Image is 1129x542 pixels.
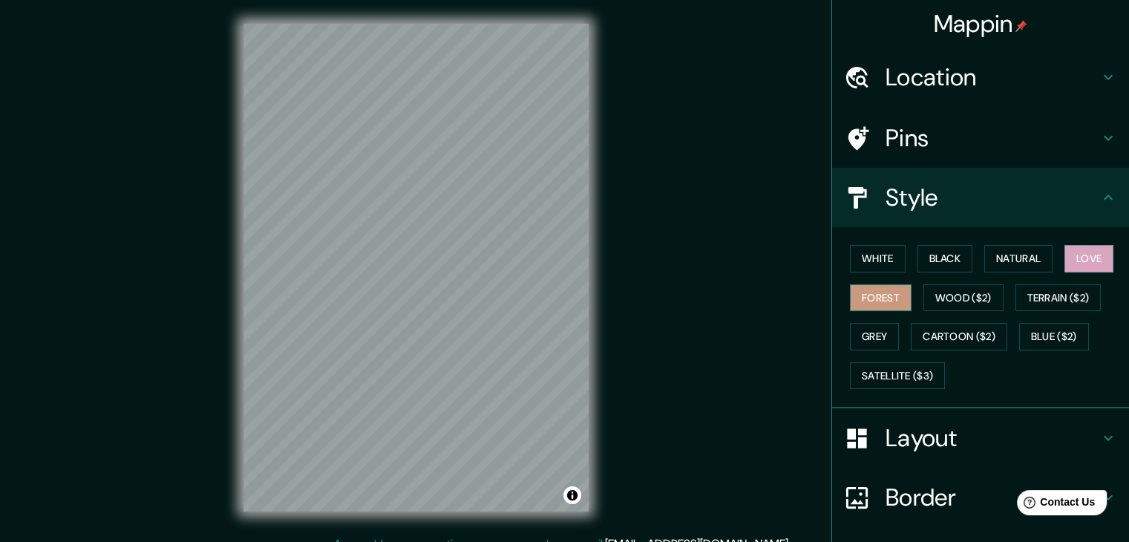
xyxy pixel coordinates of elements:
[886,183,1099,212] h4: Style
[917,245,973,272] button: Black
[832,108,1129,168] div: Pins
[911,323,1007,350] button: Cartoon ($2)
[886,62,1099,92] h4: Location
[563,486,581,504] button: Toggle attribution
[984,245,1053,272] button: Natural
[850,284,912,312] button: Forest
[886,123,1099,153] h4: Pins
[850,362,945,390] button: Satellite ($3)
[832,48,1129,107] div: Location
[850,323,899,350] button: Grey
[997,484,1113,526] iframe: Help widget launcher
[1015,284,1102,312] button: Terrain ($2)
[832,468,1129,527] div: Border
[923,284,1004,312] button: Wood ($2)
[1019,323,1089,350] button: Blue ($2)
[850,245,906,272] button: White
[1064,245,1113,272] button: Love
[886,423,1099,453] h4: Layout
[1015,20,1027,32] img: pin-icon.png
[243,24,589,512] canvas: Map
[934,9,1028,39] h4: Mappin
[886,483,1099,512] h4: Border
[832,408,1129,468] div: Layout
[832,168,1129,227] div: Style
